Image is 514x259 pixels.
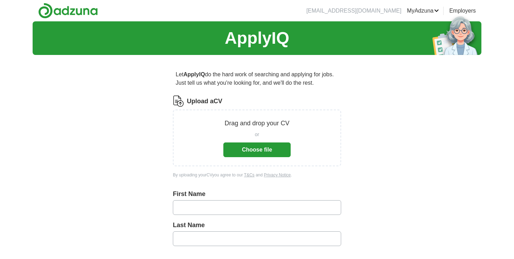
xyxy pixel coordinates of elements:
a: MyAdzuna [407,7,439,15]
img: Adzuna logo [38,3,98,19]
a: T&Cs [244,173,255,177]
img: CV Icon [173,96,184,107]
button: Choose file [223,142,291,157]
li: [EMAIL_ADDRESS][DOMAIN_NAME] [306,7,401,15]
strong: ApplyIQ [183,71,205,77]
p: Drag and drop your CV [224,119,289,128]
label: Upload a CV [187,97,222,106]
h1: ApplyIQ [225,26,289,51]
a: Employers [449,7,476,15]
p: Let do the hard work of searching and applying for jobs. Just tell us what you're looking for, an... [173,68,341,90]
a: Privacy Notice [264,173,291,177]
div: By uploading your CV you agree to our and . [173,172,341,178]
span: or [255,131,259,138]
label: First Name [173,189,341,199]
label: Last Name [173,220,341,230]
